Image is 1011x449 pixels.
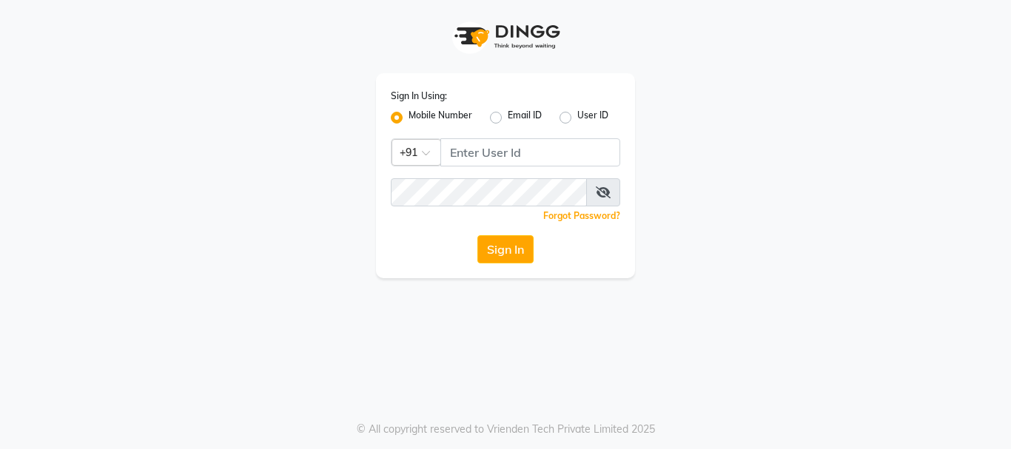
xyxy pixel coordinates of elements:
[446,15,565,58] img: logo1.svg
[440,138,620,166] input: Username
[409,109,472,126] label: Mobile Number
[577,109,608,126] label: User ID
[543,210,620,221] a: Forgot Password?
[508,109,542,126] label: Email ID
[391,178,587,206] input: Username
[391,90,447,103] label: Sign In Using:
[477,235,534,263] button: Sign In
